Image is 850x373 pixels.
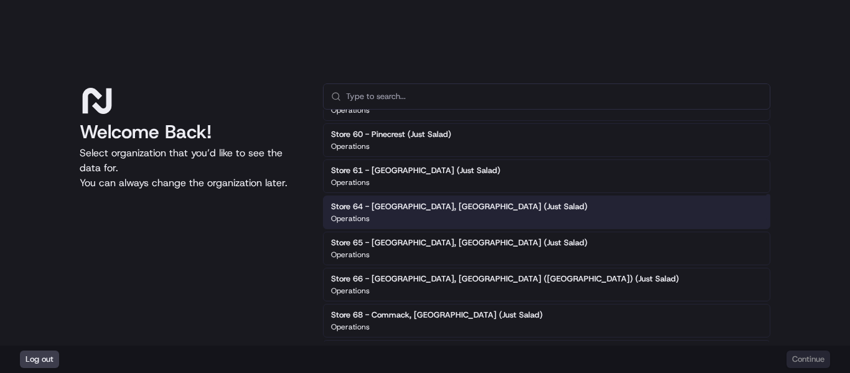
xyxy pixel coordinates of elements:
h2: Store 60 - Pinecrest (Just Salad) [331,129,451,140]
p: Operations [331,141,370,151]
p: Operations [331,250,370,260]
p: Operations [331,286,370,296]
h2: Store 65 - [GEOGRAPHIC_DATA], [GEOGRAPHIC_DATA] (Just Salad) [331,237,587,248]
h2: Store 66 - [GEOGRAPHIC_DATA], [GEOGRAPHIC_DATA] ([GEOGRAPHIC_DATA]) (Just Salad) [331,273,679,285]
p: Operations [331,322,370,332]
h2: Store 61 - [GEOGRAPHIC_DATA] (Just Salad) [331,165,500,176]
p: Operations [331,177,370,187]
button: Log out [20,351,59,368]
input: Type to search... [346,84,762,109]
p: Operations [331,214,370,224]
h2: Store 64 - [GEOGRAPHIC_DATA], [GEOGRAPHIC_DATA] (Just Salad) [331,201,587,212]
p: Operations [331,105,370,115]
p: Select organization that you’d like to see the data for. You can always change the organization l... [80,146,303,191]
h2: Store 68 - Commack, [GEOGRAPHIC_DATA] (Just Salad) [331,309,543,321]
h1: Welcome Back! [80,121,303,143]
